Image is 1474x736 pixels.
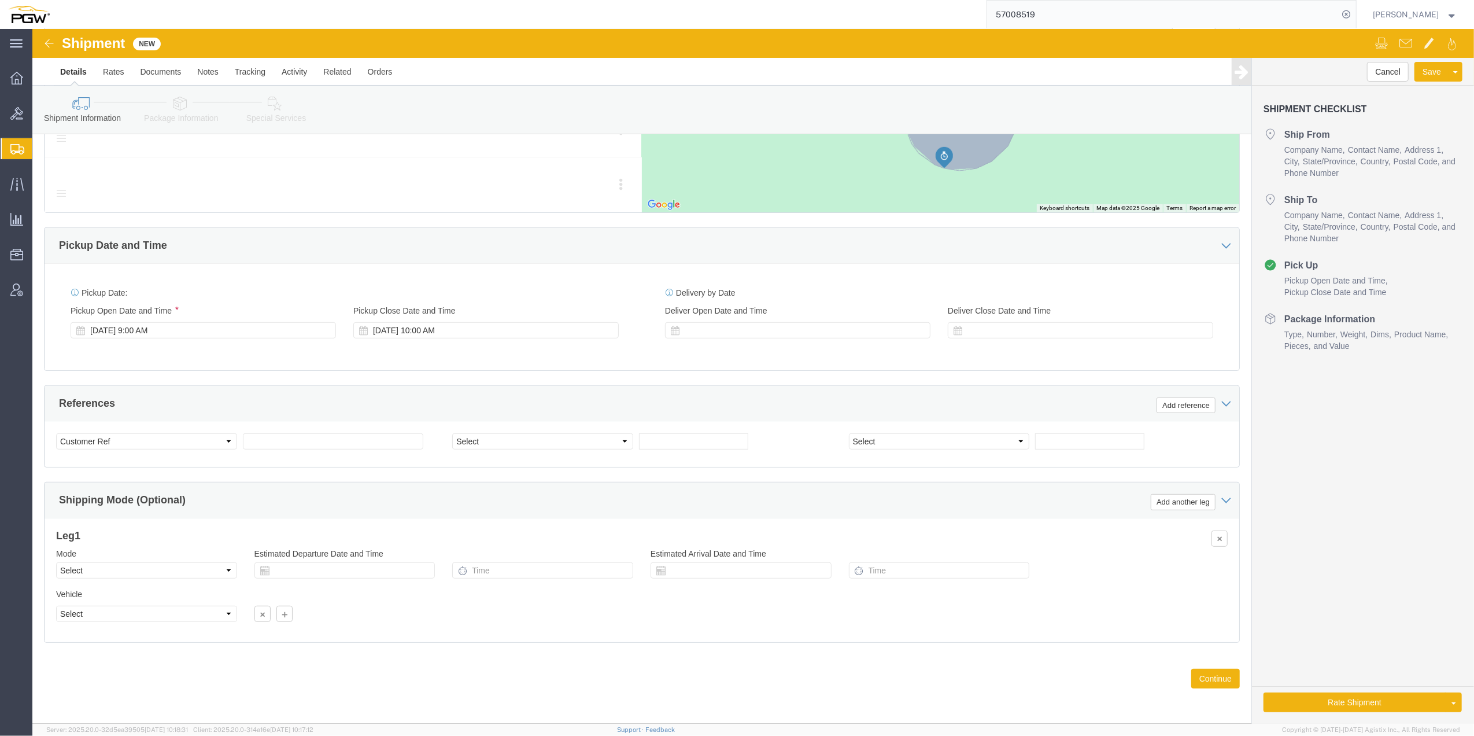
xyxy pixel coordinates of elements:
[32,29,1474,724] iframe: FS Legacy Container
[617,726,646,733] a: Support
[145,726,188,733] span: [DATE] 10:18:31
[8,6,50,23] img: logo
[1282,725,1460,735] span: Copyright © [DATE]-[DATE] Agistix Inc., All Rights Reserved
[270,726,313,733] span: [DATE] 10:17:12
[193,726,313,733] span: Client: 2025.20.0-314a16e
[645,726,675,733] a: Feedback
[46,726,188,733] span: Server: 2025.20.0-32d5ea39505
[1373,8,1458,21] button: [PERSON_NAME]
[987,1,1339,28] input: Search for shipment number, reference number
[1373,8,1439,21] span: Ksenia Gushchina-Kerecz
